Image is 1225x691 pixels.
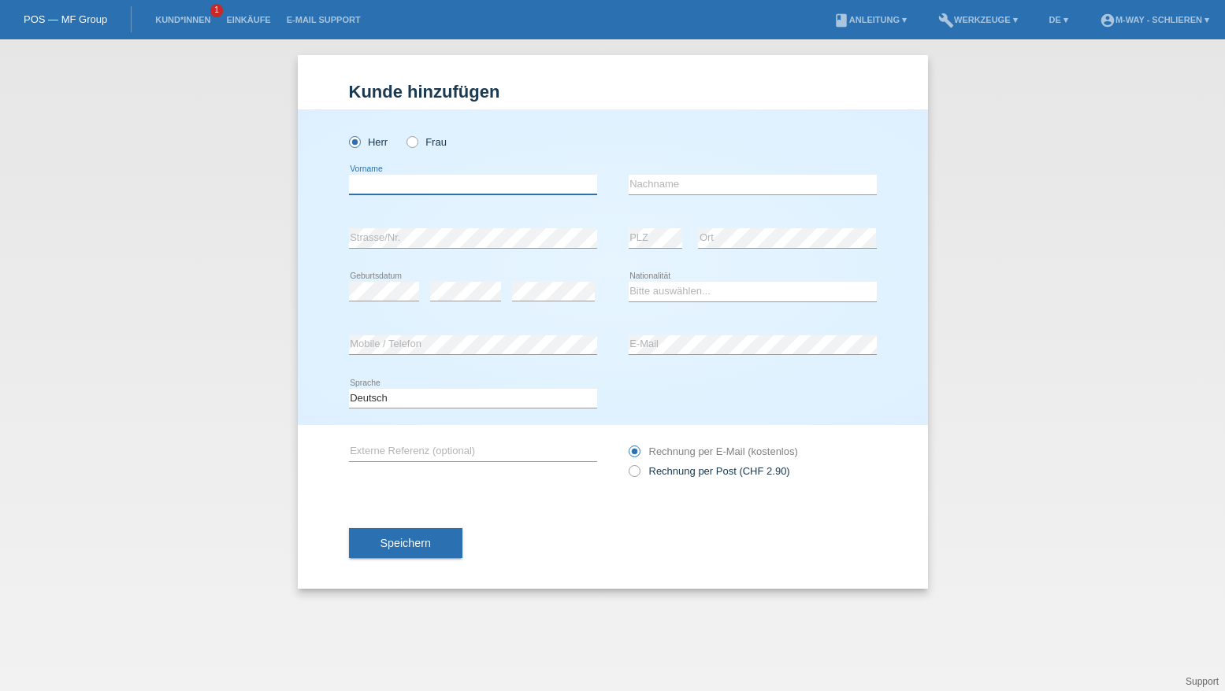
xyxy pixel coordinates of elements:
[406,136,417,146] input: Frau
[210,4,223,17] span: 1
[24,13,107,25] a: POS — MF Group
[406,136,447,148] label: Frau
[930,15,1026,24] a: buildWerkzeuge ▾
[629,465,790,477] label: Rechnung per Post (CHF 2.90)
[833,13,849,28] i: book
[1092,15,1217,24] a: account_circlem-way - Schlieren ▾
[380,537,431,549] span: Speichern
[349,136,388,148] label: Herr
[826,15,915,24] a: bookAnleitung ▾
[279,15,369,24] a: E-Mail Support
[349,528,462,558] button: Speichern
[349,82,877,102] h1: Kunde hinzufügen
[629,445,639,465] input: Rechnung per E-Mail (kostenlos)
[1186,676,1219,687] a: Support
[218,15,278,24] a: Einkäufe
[938,13,954,28] i: build
[349,136,359,146] input: Herr
[629,445,798,457] label: Rechnung per E-Mail (kostenlos)
[1100,13,1115,28] i: account_circle
[1041,15,1076,24] a: DE ▾
[629,465,639,485] input: Rechnung per Post (CHF 2.90)
[147,15,218,24] a: Kund*innen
